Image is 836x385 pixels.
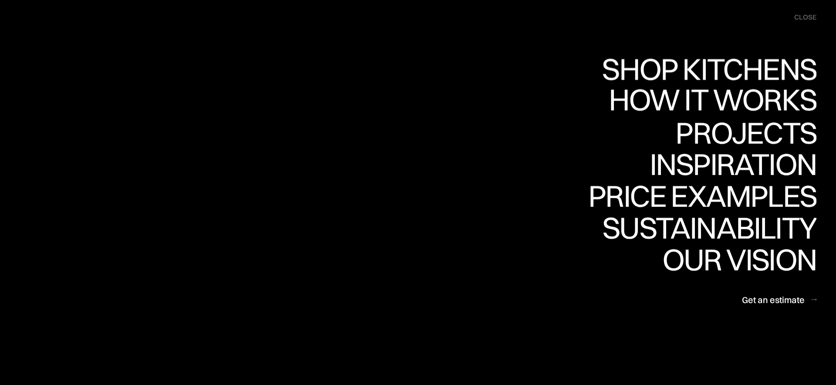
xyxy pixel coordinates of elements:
a: ProjectsProjects [675,117,816,149]
div: Price examples [588,181,816,211]
div: How it works [607,84,816,115]
div: Get an estimate [742,294,805,305]
div: Shop Kitchens [597,84,816,115]
div: menu [785,9,816,26]
div: How it works [607,115,816,145]
a: Price examplesPrice examples [588,181,816,213]
div: Our vision [655,244,816,275]
div: Our vision [655,275,816,305]
div: Sustainability [595,213,816,243]
div: Projects [675,148,816,178]
div: Inspiration [637,149,816,179]
a: How it worksHow it works [607,86,816,118]
div: close [794,13,816,22]
div: Shop Kitchens [597,54,816,84]
a: Shop KitchensShop Kitchens [597,54,816,86]
div: Sustainability [595,243,816,274]
div: Price examples [588,211,816,242]
a: InspirationInspiration [637,149,816,181]
div: Projects [675,117,816,148]
a: SustainabilitySustainability [595,213,816,244]
a: Our visionOur vision [655,244,816,276]
div: Inspiration [637,179,816,210]
a: Get an estimate [742,289,816,310]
